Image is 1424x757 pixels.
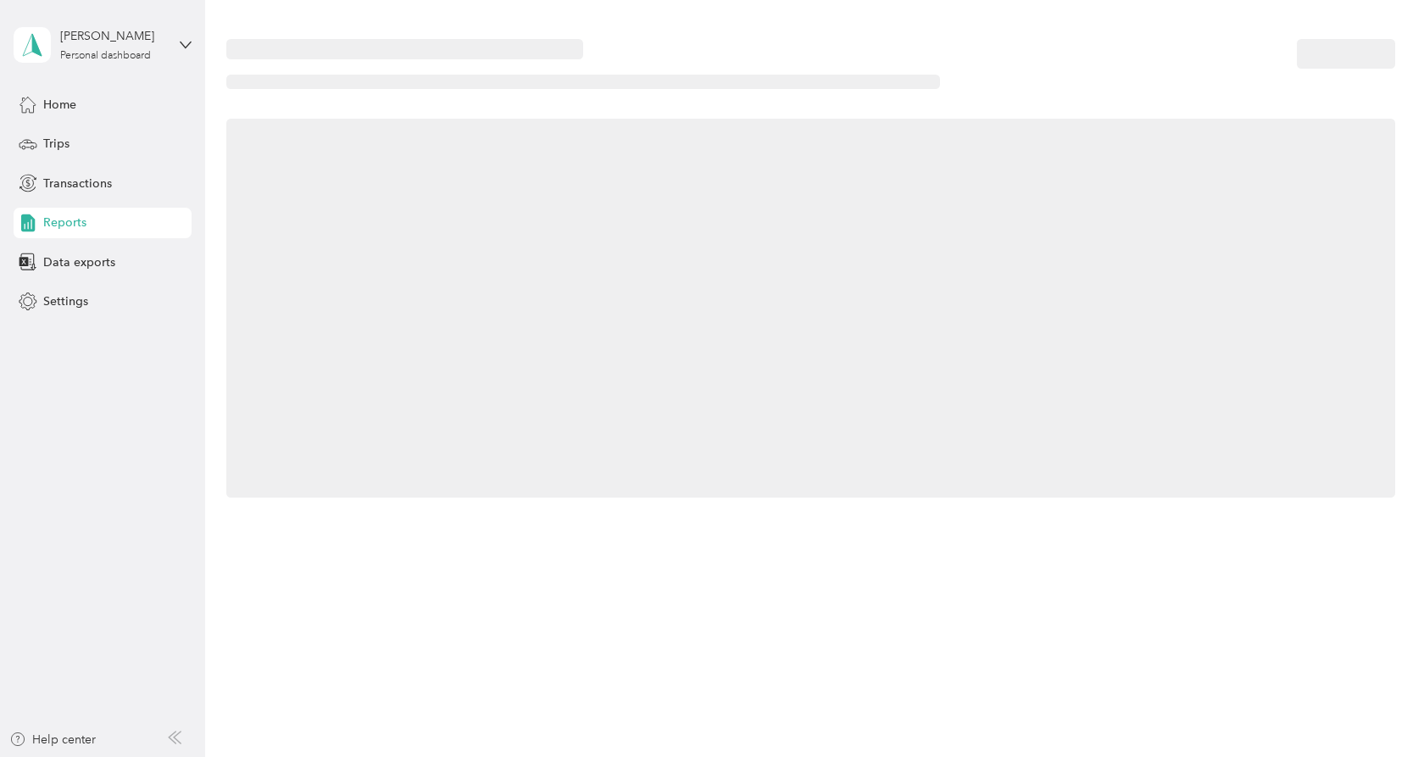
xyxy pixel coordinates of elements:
span: Reports [43,214,86,231]
span: Data exports [43,253,115,271]
iframe: Everlance-gr Chat Button Frame [1329,662,1424,757]
span: Trips [43,135,70,153]
div: [PERSON_NAME] [60,27,166,45]
span: Home [43,96,76,114]
span: Transactions [43,175,112,192]
button: Help center [9,731,96,749]
div: Personal dashboard [60,51,151,61]
span: Settings [43,292,88,310]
